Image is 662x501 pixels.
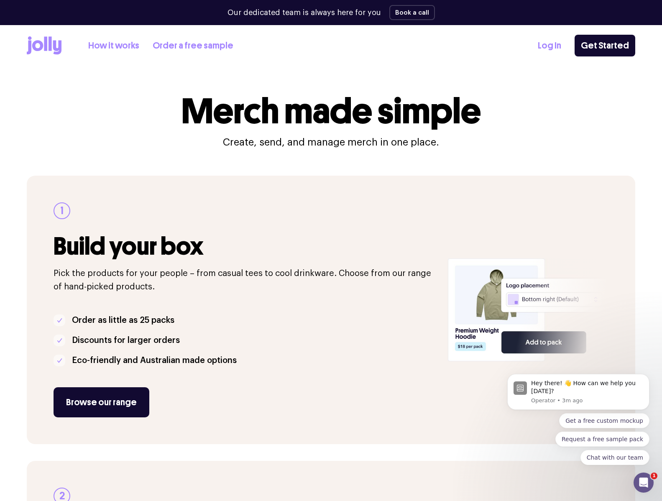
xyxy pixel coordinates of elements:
button: Book a call [389,5,435,20]
h3: Build your box [54,233,438,260]
p: Our dedicated team is always here for you [227,7,381,18]
a: Get Started [575,35,635,56]
p: Discounts for larger orders [72,334,180,347]
p: Eco-friendly and Australian made options [72,354,237,367]
iframe: Intercom notifications message [495,363,662,497]
span: 1 [651,473,657,479]
p: Order as little as 25 packs [72,314,174,327]
p: Create, send, and manage merch in one place. [223,135,439,149]
a: How it works [88,39,139,53]
a: Log In [538,39,561,53]
h1: Merch made simple [181,94,481,129]
iframe: Intercom live chat [634,473,654,493]
a: Browse our range [54,387,149,417]
a: Order a free sample [153,39,233,53]
p: Pick the products for your people – from casual tees to cool drinkware. Choose from our range of ... [54,267,438,294]
div: 1 [54,202,70,219]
